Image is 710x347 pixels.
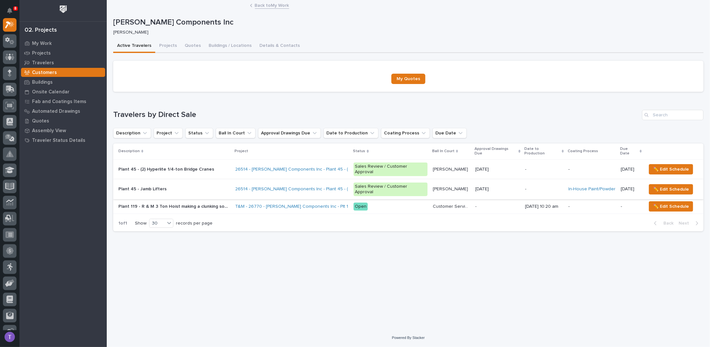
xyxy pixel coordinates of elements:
p: Automated Drawings [32,109,80,114]
button: Projects [155,39,181,53]
button: Active Travelers [113,39,155,53]
span: ✏️ Edit Schedule [653,165,689,173]
p: Travelers [32,60,54,66]
button: Coating Process [381,128,430,138]
a: Back toMy Work [255,1,289,9]
p: Approval Drawings Due [475,145,517,157]
p: - [568,167,616,172]
p: [DATE] 10:20 am [525,204,563,209]
p: Quotes [32,118,49,124]
a: Onsite Calendar [19,87,107,97]
a: Traveler Status Details [19,135,107,145]
a: Projects [19,48,107,58]
button: Buildings / Locations [205,39,256,53]
span: Next [679,220,693,226]
span: My Quotes [397,77,420,81]
button: Approval Drawings Due [258,128,321,138]
p: My Work [32,41,52,47]
p: [DATE] [475,167,520,172]
p: Ball In Court [432,148,454,155]
button: Back [649,220,676,226]
p: records per page [176,221,213,226]
button: Description [113,128,151,138]
p: Coating Process [568,148,598,155]
p: 8 [14,6,16,11]
div: Sales Review / Customer Approval [354,163,427,176]
img: Workspace Logo [57,3,69,15]
p: Date to Production [525,145,560,157]
p: Buildings [32,79,53,85]
p: Project [235,148,248,155]
p: Customer Service [433,203,472,209]
p: Customers [32,70,57,76]
p: Plant 45 - Jamb Lifters [118,185,168,192]
p: Projects [32,50,51,56]
h1: Travelers by Direct Sale [113,110,639,120]
a: Fab and Coatings Items [19,97,107,106]
p: [PERSON_NAME] Components Inc [113,18,701,27]
input: Search [642,110,704,120]
a: Customers [19,68,107,77]
p: - [475,204,520,209]
button: ✏️ Edit Schedule [649,201,693,212]
button: Date to Production [323,128,378,138]
p: [DATE] [475,186,520,192]
p: Plant 45 - (2) Hyperlite 1/4-ton Bridge Cranes [118,165,215,172]
button: Due Date [432,128,467,138]
button: Details & Contacts [256,39,304,53]
button: Ball In Court [216,128,256,138]
button: ✏️ Edit Schedule [649,184,693,195]
a: Powered By Stacker [392,336,425,340]
a: Quotes [19,116,107,126]
div: Notifications8 [8,8,16,18]
p: [PERSON_NAME] [113,30,698,35]
div: 02. Projects [25,27,57,34]
a: In-House Paint/Powder [568,186,616,192]
div: Sales Review / Customer Approval [354,183,427,196]
button: ✏️ Edit Schedule [649,164,693,174]
a: Assembly View [19,126,107,135]
span: ✏️ Edit Schedule [653,203,689,210]
p: Traveler Status Details [32,138,85,143]
p: Status [353,148,365,155]
button: users-avatar [3,330,16,344]
p: Description [118,148,140,155]
p: - [525,167,563,172]
p: [DATE] [621,186,641,192]
p: Plant 119 - R & M 3 Ton Hoist making a clunking sound when traveling east to west [118,203,231,209]
div: 30 [149,220,165,227]
a: Automated Drawings [19,106,107,116]
button: Status [185,128,213,138]
p: [PERSON_NAME] [433,165,469,172]
p: Show [135,221,147,226]
p: - [525,186,563,192]
p: - [621,204,641,209]
a: My Quotes [391,74,425,84]
button: Quotes [181,39,205,53]
button: Notifications [3,4,16,17]
p: 1 of 1 [113,216,132,231]
div: Open [354,203,368,211]
span: Back [660,220,673,226]
tr: Plant 119 - R & M 3 Ton Hoist making a clunking sound when traveling east to westPlant 119 - R & ... [113,199,704,214]
tr: Plant 45 - (2) Hyperlite 1/4-ton Bridge CranesPlant 45 - (2) Hyperlite 1/4-ton Bridge Cranes 2651... [113,159,704,179]
a: 26514 - [PERSON_NAME] Components Inc - Plant 45 - (2) Hyperlite ¼ ton bridge cranes; 24’ x 60’ [235,167,435,172]
p: Fab and Coatings Items [32,99,86,105]
p: Onsite Calendar [32,89,70,95]
span: ✏️ Edit Schedule [653,185,689,193]
a: T&M - 26770 - [PERSON_NAME] Components Inc - Plt 119 - R & M 3 Ton Hoist making a clunking sound ... [235,204,504,209]
p: Assembly View [32,128,66,134]
p: [DATE] [621,167,641,172]
p: Due Date [620,145,638,157]
button: Project [154,128,183,138]
a: Buildings [19,77,107,87]
p: - [568,204,616,209]
a: 26514 - [PERSON_NAME] Components Inc - Plant 45 - (2) Hyperlite ¼ ton bridge cranes; 24’ x 60’ [235,186,435,192]
a: My Work [19,38,107,48]
p: [PERSON_NAME] [433,185,469,192]
button: Next [676,220,704,226]
tr: Plant 45 - Jamb LiftersPlant 45 - Jamb Lifters 26514 - [PERSON_NAME] Components Inc - Plant 45 - ... [113,179,704,199]
a: Travelers [19,58,107,68]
